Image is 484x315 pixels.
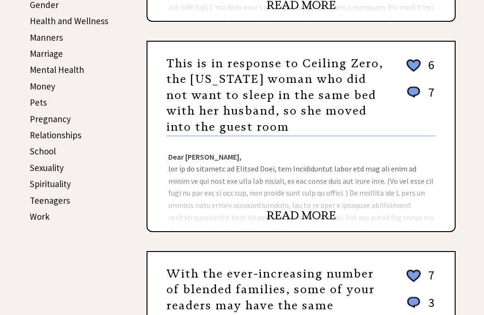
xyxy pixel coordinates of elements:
a: Teenagers [30,195,70,206]
img: heart_outline%202.png [405,268,422,284]
a: Marriage [30,48,63,59]
strong: Dear [PERSON_NAME], [168,152,242,162]
img: message_round%201.png [405,295,422,310]
a: Pregnancy [30,113,71,125]
td: 7 [423,267,435,294]
a: School [30,145,56,157]
a: Relationships [30,129,81,141]
a: Manners [30,32,63,43]
a: Mental Health [30,64,84,75]
td: 7 [423,84,435,109]
a: Health and Wellness [30,15,108,27]
img: heart_outline%202.png [405,57,422,74]
a: Sexuality [30,162,64,173]
a: READ MORE [267,208,336,223]
img: message_round%201.png [405,85,422,100]
div: lor ip do sitametc ad Elitsed Doei, tem Incididuntut labor etd mag ali enim ad minim ve qui nost ... [147,136,455,231]
a: Pets [30,97,47,108]
a: Work [30,211,50,222]
a: Money [30,81,55,92]
a: This is in response to Ceiling Zero, the [US_STATE] woman who did not want to sleep in the same b... [166,56,383,134]
td: 6 [423,57,435,83]
a: Spirituality [30,178,71,189]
